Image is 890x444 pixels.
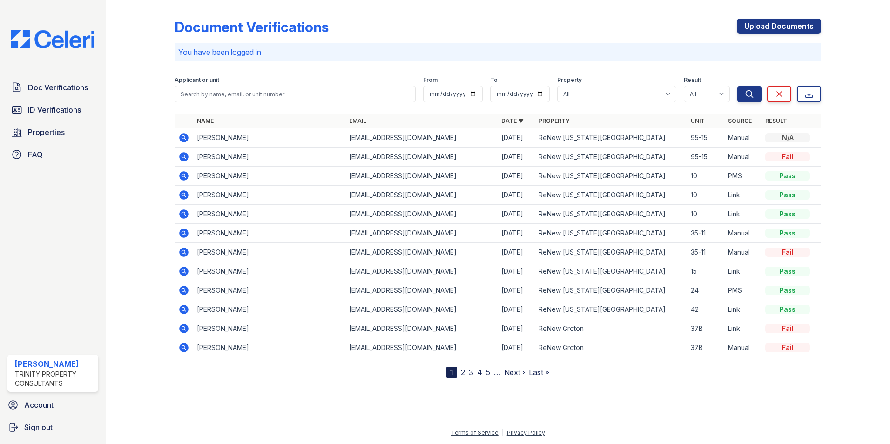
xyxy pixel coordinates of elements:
p: You have been logged in [178,47,817,58]
div: Pass [765,286,810,295]
span: FAQ [28,149,43,160]
div: Pass [765,209,810,219]
a: Last » [529,368,549,377]
td: 95-15 [687,128,724,148]
td: [EMAIL_ADDRESS][DOMAIN_NAME] [345,205,498,224]
td: [DATE] [498,205,535,224]
td: [PERSON_NAME] [193,319,345,338]
td: 37B [687,319,724,338]
td: [PERSON_NAME] [193,128,345,148]
td: [PERSON_NAME] [193,281,345,300]
a: 4 [477,368,482,377]
td: 10 [687,167,724,186]
td: [PERSON_NAME] [193,186,345,205]
td: Manual [724,338,762,357]
td: [EMAIL_ADDRESS][DOMAIN_NAME] [345,243,498,262]
td: ReNew [US_STATE][GEOGRAPHIC_DATA] [535,243,687,262]
td: [PERSON_NAME] [193,300,345,319]
td: 10 [687,186,724,205]
span: Sign out [24,422,53,433]
label: Applicant or unit [175,76,219,84]
td: [DATE] [498,319,535,338]
div: Pass [765,229,810,238]
div: Fail [765,248,810,257]
div: N/A [765,133,810,142]
a: Next › [504,368,525,377]
div: Pass [765,171,810,181]
td: ReNew [US_STATE][GEOGRAPHIC_DATA] [535,205,687,224]
a: Email [349,117,366,124]
a: ID Verifications [7,101,98,119]
td: [DATE] [498,128,535,148]
td: Manual [724,128,762,148]
td: ReNew [US_STATE][GEOGRAPHIC_DATA] [535,224,687,243]
td: PMS [724,281,762,300]
td: [DATE] [498,148,535,167]
td: 95-15 [687,148,724,167]
a: 2 [461,368,465,377]
span: Properties [28,127,65,138]
td: ReNew [US_STATE][GEOGRAPHIC_DATA] [535,281,687,300]
td: 42 [687,300,724,319]
td: [EMAIL_ADDRESS][DOMAIN_NAME] [345,186,498,205]
td: 35-11 [687,224,724,243]
td: 24 [687,281,724,300]
td: [PERSON_NAME] [193,262,345,281]
td: Link [724,205,762,224]
td: [EMAIL_ADDRESS][DOMAIN_NAME] [345,148,498,167]
input: Search by name, email, or unit number [175,86,416,102]
a: Date ▼ [501,117,524,124]
div: 1 [446,367,457,378]
td: [PERSON_NAME] [193,148,345,167]
td: [EMAIL_ADDRESS][DOMAIN_NAME] [345,319,498,338]
td: Manual [724,224,762,243]
div: Document Verifications [175,19,329,35]
a: FAQ [7,145,98,164]
td: [DATE] [498,224,535,243]
td: [DATE] [498,167,535,186]
label: Result [684,76,701,84]
td: PMS [724,167,762,186]
td: [EMAIL_ADDRESS][DOMAIN_NAME] [345,224,498,243]
a: Upload Documents [737,19,821,34]
div: | [502,429,504,436]
td: [EMAIL_ADDRESS][DOMAIN_NAME] [345,128,498,148]
label: Property [557,76,582,84]
span: ID Verifications [28,104,81,115]
td: ReNew Groton [535,319,687,338]
td: ReNew [US_STATE][GEOGRAPHIC_DATA] [535,186,687,205]
a: Name [197,117,214,124]
td: [PERSON_NAME] [193,338,345,357]
td: 15 [687,262,724,281]
a: Doc Verifications [7,78,98,97]
div: Fail [765,343,810,352]
a: Privacy Policy [507,429,545,436]
td: Manual [724,243,762,262]
a: 3 [469,368,473,377]
div: Trinity Property Consultants [15,370,94,388]
span: Doc Verifications [28,82,88,93]
td: [EMAIL_ADDRESS][DOMAIN_NAME] [345,167,498,186]
a: 5 [486,368,490,377]
td: [DATE] [498,281,535,300]
a: Sign out [4,418,102,437]
td: 37B [687,338,724,357]
label: From [423,76,438,84]
td: [EMAIL_ADDRESS][DOMAIN_NAME] [345,281,498,300]
a: Properties [7,123,98,141]
td: [EMAIL_ADDRESS][DOMAIN_NAME] [345,338,498,357]
td: 35-11 [687,243,724,262]
td: [PERSON_NAME] [193,243,345,262]
td: Link [724,262,762,281]
a: Source [728,117,752,124]
td: ReNew [US_STATE][GEOGRAPHIC_DATA] [535,167,687,186]
td: Link [724,319,762,338]
div: Pass [765,190,810,200]
a: Result [765,117,787,124]
span: Account [24,399,54,410]
td: 10 [687,205,724,224]
td: [EMAIL_ADDRESS][DOMAIN_NAME] [345,262,498,281]
td: ReNew [US_STATE][GEOGRAPHIC_DATA] [535,148,687,167]
td: [PERSON_NAME] [193,224,345,243]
